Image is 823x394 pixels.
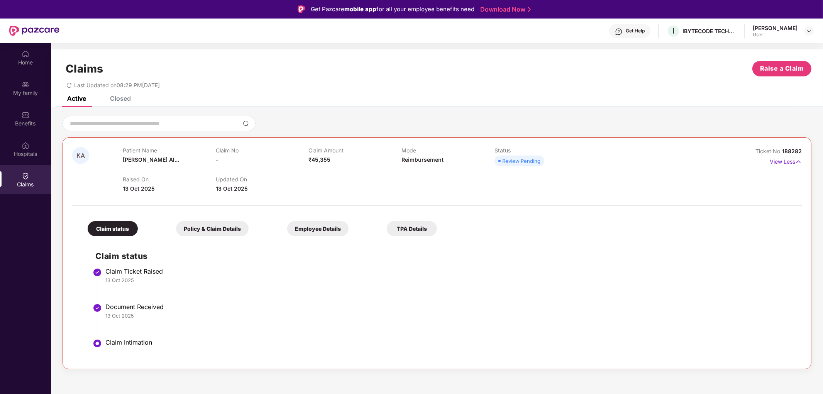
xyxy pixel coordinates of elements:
img: svg+xml;base64,PHN2ZyBpZD0iU3RlcC1BY3RpdmUtMzJ4MzIiIHhtbG5zPSJodHRwOi8vd3d3LnczLm9yZy8yMDAwL3N2Zy... [93,339,102,348]
h1: Claims [66,62,103,75]
div: 13 Oct 2025 [105,277,794,284]
span: ₹45,355 [308,156,330,163]
div: Get Help [626,28,645,34]
img: Stroke [528,5,531,14]
p: Claim No [216,147,309,154]
img: svg+xml;base64,PHN2ZyBpZD0iSG9tZSIgeG1sbnM9Imh0dHA6Ly93d3cudzMub3JnLzIwMDAvc3ZnIiB3aWR0aD0iMjAiIG... [22,50,29,58]
div: Claim status [88,221,138,236]
p: Updated On [216,176,309,183]
span: KA [76,152,85,159]
p: View Less [770,156,802,166]
span: Last Updated on 08:29 PM[DATE] [74,82,160,88]
div: Policy & Claim Details [176,221,249,236]
span: redo [66,82,72,88]
div: IBYTECODE TECHNOLOGIES PRIVATE LIMITED [682,27,737,35]
span: Reimbursement [401,156,444,163]
p: Raised On [123,176,216,183]
img: Logo [298,5,305,13]
img: svg+xml;base64,PHN2ZyBpZD0iSGVscC0zMngzMiIgeG1sbnM9Imh0dHA6Ly93d3cudzMub3JnLzIwMDAvc3ZnIiB3aWR0aD... [615,28,623,36]
img: svg+xml;base64,PHN2ZyBpZD0iU3RlcC1Eb25lLTMyeDMyIiB4bWxucz0iaHR0cDovL3d3dy53My5vcmcvMjAwMC9zdmciIH... [93,268,102,277]
img: svg+xml;base64,PHN2ZyBpZD0iSG9zcGl0YWxzIiB4bWxucz0iaHR0cDovL3d3dy53My5vcmcvMjAwMC9zdmciIHdpZHRoPS... [22,142,29,149]
strong: mobile app [344,5,376,13]
p: Claim Amount [308,147,401,154]
div: [PERSON_NAME] [753,24,798,32]
div: Document Received [105,303,794,311]
img: svg+xml;base64,PHN2ZyBpZD0iRHJvcGRvd24tMzJ4MzIiIHhtbG5zPSJodHRwOi8vd3d3LnczLm9yZy8yMDAwL3N2ZyIgd2... [806,28,812,34]
div: Review Pending [502,157,540,165]
img: New Pazcare Logo [9,26,59,36]
span: 13 Oct 2025 [123,185,155,192]
img: svg+xml;base64,PHN2ZyB4bWxucz0iaHR0cDovL3d3dy53My5vcmcvMjAwMC9zdmciIHdpZHRoPSIxNyIgaGVpZ2h0PSIxNy... [795,157,802,166]
span: - [216,156,218,163]
div: Active [67,95,86,102]
div: 13 Oct 2025 [105,312,794,319]
div: Claim Ticket Raised [105,267,794,275]
img: svg+xml;base64,PHN2ZyB3aWR0aD0iMjAiIGhlaWdodD0iMjAiIHZpZXdCb3g9IjAgMCAyMCAyMCIgZmlsbD0ibm9uZSIgeG... [22,81,29,88]
img: svg+xml;base64,PHN2ZyBpZD0iQmVuZWZpdHMiIHhtbG5zPSJodHRwOi8vd3d3LnczLm9yZy8yMDAwL3N2ZyIgd2lkdGg9Ij... [22,111,29,119]
div: User [753,32,798,38]
img: svg+xml;base64,PHN2ZyBpZD0iQ2xhaW0iIHhtbG5zPSJodHRwOi8vd3d3LnczLm9yZy8yMDAwL3N2ZyIgd2lkdGg9IjIwIi... [22,172,29,180]
div: Get Pazcare for all your employee benefits need [311,5,474,14]
div: Employee Details [287,221,349,236]
p: Mode [401,147,494,154]
span: [PERSON_NAME] Al... [123,156,179,163]
span: 188282 [782,148,802,154]
p: Patient Name [123,147,216,154]
button: Raise a Claim [752,61,811,76]
img: svg+xml;base64,PHN2ZyBpZD0iU3RlcC1Eb25lLTMyeDMyIiB4bWxucz0iaHR0cDovL3d3dy53My5vcmcvMjAwMC9zdmciIH... [93,303,102,313]
span: Ticket No [755,148,782,154]
div: Closed [110,95,131,102]
div: Claim Intimation [105,338,794,346]
span: I [672,26,674,36]
p: Status [494,147,588,154]
img: svg+xml;base64,PHN2ZyBpZD0iU2VhcmNoLTMyeDMyIiB4bWxucz0iaHR0cDovL3d3dy53My5vcmcvMjAwMC9zdmciIHdpZH... [243,120,249,127]
h2: Claim status [95,250,794,262]
div: TPA Details [387,221,437,236]
a: Download Now [480,5,528,14]
span: 13 Oct 2025 [216,185,248,192]
span: Raise a Claim [760,64,804,73]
